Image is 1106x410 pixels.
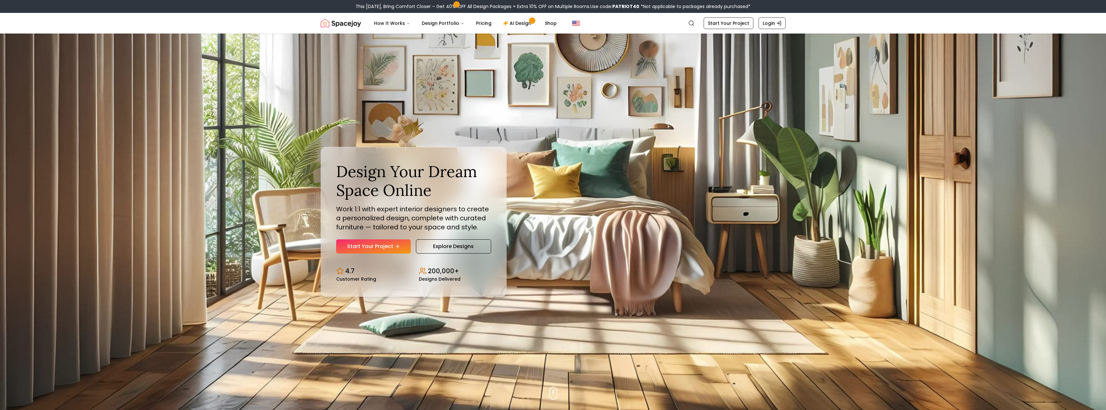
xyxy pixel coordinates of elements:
small: Designs Delivered [419,277,460,281]
span: Use code: [590,3,639,10]
a: Spacejoy [321,17,361,30]
a: Start Your Project [336,239,411,254]
nav: Global [321,13,786,34]
p: Work 1:1 with expert interior designers to create a personalized design, complete with curated fu... [336,205,491,232]
img: Spacejoy Logo [321,17,361,30]
p: 200,000+ [428,266,459,275]
nav: Main [369,17,562,30]
a: Shop [540,17,562,30]
a: AI Design [498,17,538,30]
b: PATRIOT40 [612,3,639,10]
span: *Not applicable to packages already purchased* [639,3,750,10]
button: Design Portfolio [417,17,470,30]
div: This [DATE], Bring Comfort Closer – Get 40% OFF All Design Packages + Extra 10% OFF on Multiple R... [356,3,750,10]
button: How It Works [369,17,415,30]
a: Pricing [471,17,497,30]
small: Customer Rating [336,277,376,281]
img: United States [572,19,580,27]
p: 4.7 [345,266,355,275]
a: Login [759,17,786,29]
a: Start Your Project [704,17,753,29]
h1: Design Your Dream Space Online [336,162,491,199]
div: Design stats [336,261,491,281]
a: Explore Designs [416,239,491,254]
